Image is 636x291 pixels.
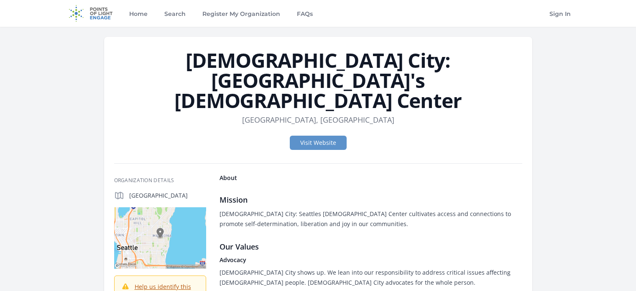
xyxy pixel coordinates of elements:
[114,50,522,111] h1: [DEMOGRAPHIC_DATA] City: [GEOGRAPHIC_DATA]'s [DEMOGRAPHIC_DATA] Center
[220,241,522,252] h3: Our Values
[220,194,522,206] h3: Mission
[220,256,522,264] h4: Advocacy
[114,177,206,184] h3: Organization Details
[220,268,522,288] p: [DEMOGRAPHIC_DATA] City shows up. We lean into our responsibility to address critical issues affe...
[290,136,347,150] a: Visit Website
[220,174,522,182] h4: About
[129,191,206,200] p: [GEOGRAPHIC_DATA]
[220,209,522,229] p: [DEMOGRAPHIC_DATA] City: Seattles [DEMOGRAPHIC_DATA] Center cultivates access and connections to ...
[242,114,394,126] dd: [GEOGRAPHIC_DATA], [GEOGRAPHIC_DATA]
[114,207,206,269] img: Map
